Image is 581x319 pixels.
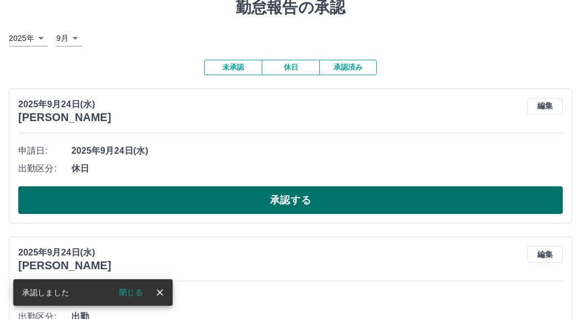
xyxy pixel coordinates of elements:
[18,144,71,158] span: 申請日:
[110,284,152,301] button: 閉じる
[9,30,48,46] div: 2025年
[319,60,377,75] button: 承認済み
[22,283,69,302] div: 承認しました
[71,162,563,175] span: 休日
[71,144,563,158] span: 2025年9月24日(水)
[152,284,168,301] button: close
[527,98,563,114] button: 編集
[18,111,111,124] h3: [PERSON_NAME]
[262,60,319,75] button: 休日
[71,292,563,306] span: 2025年9月24日(水)
[527,246,563,263] button: 編集
[56,30,82,46] div: 9月
[18,186,563,214] button: 承認する
[18,162,71,175] span: 出勤区分:
[204,60,262,75] button: 未承認
[18,246,111,259] p: 2025年9月24日(水)
[18,98,111,111] p: 2025年9月24日(水)
[18,259,111,272] h3: [PERSON_NAME]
